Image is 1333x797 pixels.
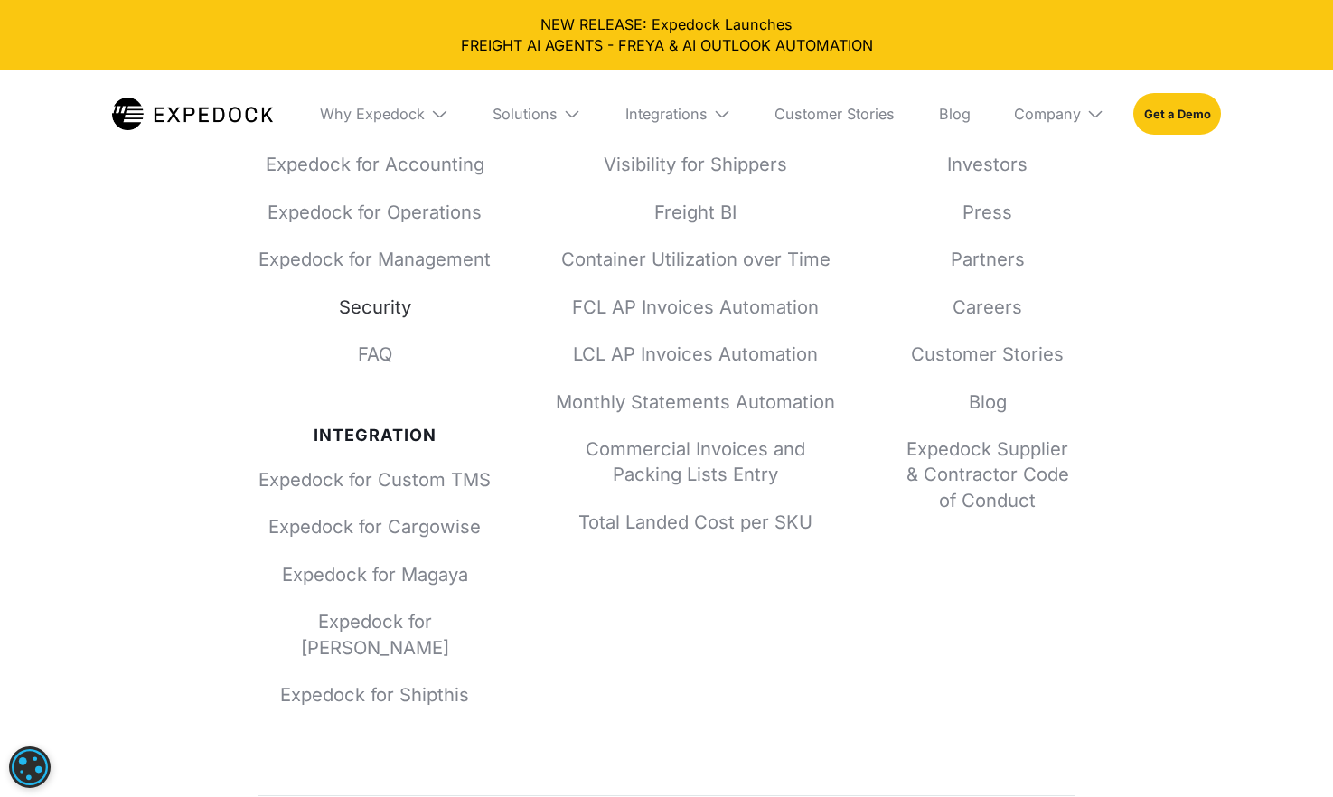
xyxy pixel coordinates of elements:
a: FREIGHT AI AGENTS - FREYA & AI OUTLOOK AUTOMATION [14,35,1319,56]
div: Integrations [625,105,708,123]
div: Company [1014,105,1081,123]
a: Total Landed Cost per SKU [549,510,841,535]
a: Security [258,295,491,320]
a: Careers [900,295,1075,320]
a: Expedock for [PERSON_NAME] [258,609,491,661]
a: Expedock for Management [258,247,491,272]
a: Get a Demo [1133,93,1221,136]
a: Expedock Supplier & Contractor Code of Conduct [900,436,1075,513]
a: Expedock for Magaya [258,562,491,587]
a: Expedock for Custom TMS [258,467,491,492]
a: Commercial Invoices and Packing Lists Entry [549,436,841,488]
a: Expedock for Accounting [258,152,491,177]
a: LCL AP Invoices Automation [549,342,841,367]
div: NEW RELEASE: Expedock Launches [14,14,1319,55]
a: Customer Stories [900,342,1075,367]
div: Why Expedock [305,70,463,158]
a: Container Utilization over Time [549,247,841,272]
div: Solutions [493,105,558,123]
a: FCL AP Invoices Automation [549,295,841,320]
a: Customer Stories [760,70,909,158]
div: Solutions [478,70,596,158]
a: FAQ [258,342,491,367]
a: Blog [924,70,984,158]
a: Visibility for Shippers [549,152,841,177]
div: Why Expedock [320,105,425,123]
a: Investors [900,152,1075,177]
a: Monthly Statements Automation [549,389,841,415]
div: Integrations [610,70,745,158]
a: Press [900,200,1075,225]
iframe: Chat Widget [1243,710,1333,797]
a: Expedock for Shipthis [258,682,491,708]
a: Expedock for Cargowise [258,514,491,539]
a: Blog [900,389,1075,415]
a: Expedock for Operations [258,200,491,225]
a: Partners [900,247,1075,272]
div: Company [1000,70,1119,158]
a: Freight BI [549,200,841,225]
div: Integration [258,426,491,445]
